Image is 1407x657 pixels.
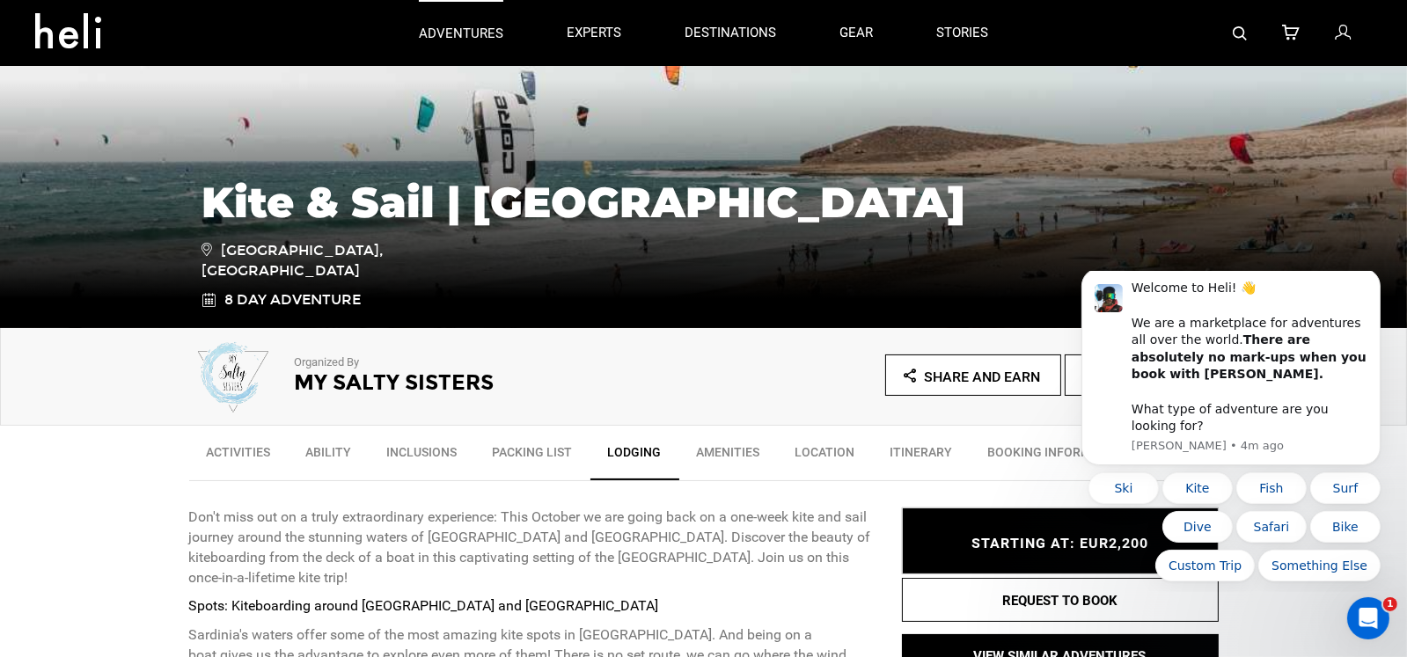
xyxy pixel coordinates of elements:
[189,507,876,588] p: Don't miss out on a truly extraordinary experience: This October we are going back on a one-week ...
[202,179,1205,226] h1: Kite & Sail | [GEOGRAPHIC_DATA]
[419,25,503,43] p: adventures
[107,240,178,272] button: Quick reply: Dive
[176,495,352,566] button: Messages
[77,9,312,164] div: Message content
[26,201,326,310] div: Quick reply options
[971,434,1146,478] a: BOOKING INFORMATION
[36,240,294,259] div: We typically reply in a few minutes
[35,155,317,185] p: How can we help?
[77,167,312,183] p: Message from Carl, sent 4m ago
[33,201,104,233] button: Quick reply: Ski
[40,13,68,41] img: Profile image for Carl
[234,539,295,551] span: Messages
[181,201,252,233] button: Quick reply: Fish
[685,24,776,42] p: destinations
[77,9,312,164] div: Welcome to Heli! 👋 We are a marketplace for adventures all over the world. What type of adventure...
[100,279,200,310] button: Quick reply: Custom Trip
[679,434,778,478] a: Amenities
[873,434,971,478] a: Itinerary
[255,201,326,233] button: Quick reply: Surf
[181,240,252,272] button: Quick reply: Safari
[1233,26,1247,40] img: search-bar-icon.svg
[77,62,311,110] b: There are absolutely no mark-ups when you book with [PERSON_NAME].
[590,434,679,480] a: Lodging
[295,371,656,394] h2: My Salty Sisters
[35,33,84,62] img: logo
[475,434,590,478] a: Packing List
[778,434,873,478] a: Location
[1055,271,1407,592] iframe: Intercom notifications message
[189,342,277,412] img: f2f21182af9b65c338ed6339c7264bd4.png
[189,597,659,614] strong: Spots: Kiteboarding around [GEOGRAPHIC_DATA] and [GEOGRAPHIC_DATA]
[924,369,1040,385] span: Share and Earn
[255,240,326,272] button: Quick reply: Bike
[1383,597,1397,611] span: 1
[107,201,178,233] button: Quick reply: Kite
[36,222,294,240] div: Send us a message
[68,539,107,551] span: Home
[206,28,241,63] img: Profile image for Thomas
[225,290,362,310] span: 8 Day Adventure
[902,578,1219,622] button: REQUEST TO BOOK
[370,434,475,478] a: Inclusions
[289,434,370,478] a: Ability
[18,207,334,274] div: Send us a messageWe typically reply in a few minutes
[295,354,656,371] p: Organized By
[971,535,1148,551] span: STARTING AT: EUR2,200
[1347,597,1389,639] iframe: Intercom live chat
[203,279,326,310] button: Quick reply: Something Else
[202,239,453,281] span: [GEOGRAPHIC_DATA], [GEOGRAPHIC_DATA]
[567,24,621,42] p: experts
[303,28,334,60] div: Close
[189,434,289,478] a: Activities
[35,125,317,155] p: Hey there !
[239,28,275,63] img: Profile image for Jake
